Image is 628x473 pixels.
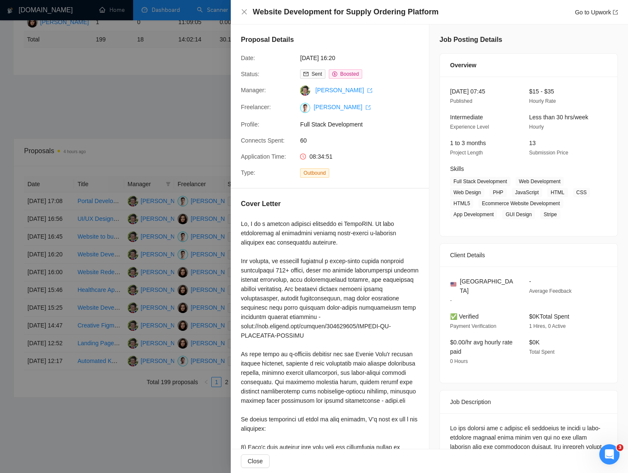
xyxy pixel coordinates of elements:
span: HTML [547,188,568,197]
span: Average Feedback [529,288,572,294]
span: Ecommerce Website Development [478,199,563,208]
span: Experience Level [450,124,489,130]
span: close [241,8,248,15]
span: dollar [332,71,337,77]
span: GUI Design [502,210,535,219]
span: Skills [450,165,464,172]
a: [PERSON_NAME] export [314,104,371,110]
span: Freelancer: [241,104,271,110]
span: Manager: [241,87,266,93]
span: Overview [450,60,476,70]
h5: Cover Letter [241,199,281,209]
span: Date: [241,55,255,61]
span: Intermediate [450,114,483,121]
span: export [367,88,372,93]
span: 60 [300,136,427,145]
span: JavaScript [512,188,542,197]
button: Close [241,454,270,468]
div: Client Details [450,244,607,267]
a: [PERSON_NAME] export [315,87,372,93]
div: Job Description [450,390,607,413]
span: Type: [241,169,255,176]
span: Application Time: [241,153,286,160]
span: Less than 30 hrs/week [529,114,588,121]
span: [DATE] 07:45 [450,88,485,95]
span: 1 Hires, 0 Active [529,323,566,329]
span: Close [248,456,263,466]
a: Go to Upworkexport [575,9,618,16]
span: Payment Verification [450,323,496,329]
span: 0 Hours [450,358,468,364]
span: Connects Spent: [241,137,285,144]
span: PHP [489,188,507,197]
span: Published [450,98,472,104]
span: - [450,297,452,303]
span: $0.00/hr avg hourly rate paid [450,339,513,355]
h4: Website Development for Supply Ordering Platform [253,7,439,17]
img: c1U-2_cVtz6dUfBZxkcsj2EL8RcCPvlc9Yq8c5kdcz-Sc3V426fHvkuIa_qEZg9V3c [300,103,310,113]
span: Stripe [540,210,560,219]
span: [GEOGRAPHIC_DATA] [460,277,516,295]
button: Close [241,8,248,16]
span: Web Design [450,188,484,197]
span: Boosted [340,71,359,77]
span: [DATE] 16:20 [300,53,427,63]
span: Hourly [529,124,544,130]
span: CSS [573,188,590,197]
span: Outbound [300,168,329,178]
span: mail [303,71,309,77]
span: App Development [450,210,497,219]
span: export [366,105,371,110]
span: Total Spent [529,349,554,355]
h5: Proposal Details [241,35,294,45]
span: - [529,278,531,285]
span: $0K Total Spent [529,313,569,320]
span: Sent [311,71,322,77]
span: Profile: [241,121,259,128]
span: Project Length [450,150,483,156]
span: Submission Price [529,150,568,156]
span: Full Stack Development [450,177,511,186]
span: $15 - $35 [529,88,554,95]
span: $0K [529,339,540,346]
h5: Job Posting Details [440,35,502,45]
iframe: Intercom live chat [599,444,620,465]
img: 🇺🇸 [451,281,456,287]
span: clock-circle [300,154,306,159]
span: Web Development [516,177,564,186]
span: Hourly Rate [529,98,556,104]
span: 13 [529,140,536,146]
span: Status: [241,71,259,77]
span: Full Stack Development [300,120,427,129]
span: export [613,10,618,15]
span: 1 to 3 months [450,140,486,146]
span: HTML5 [450,199,473,208]
span: 3 [617,444,623,451]
span: ✅ Verified [450,313,479,320]
span: 08:34:51 [309,153,333,160]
